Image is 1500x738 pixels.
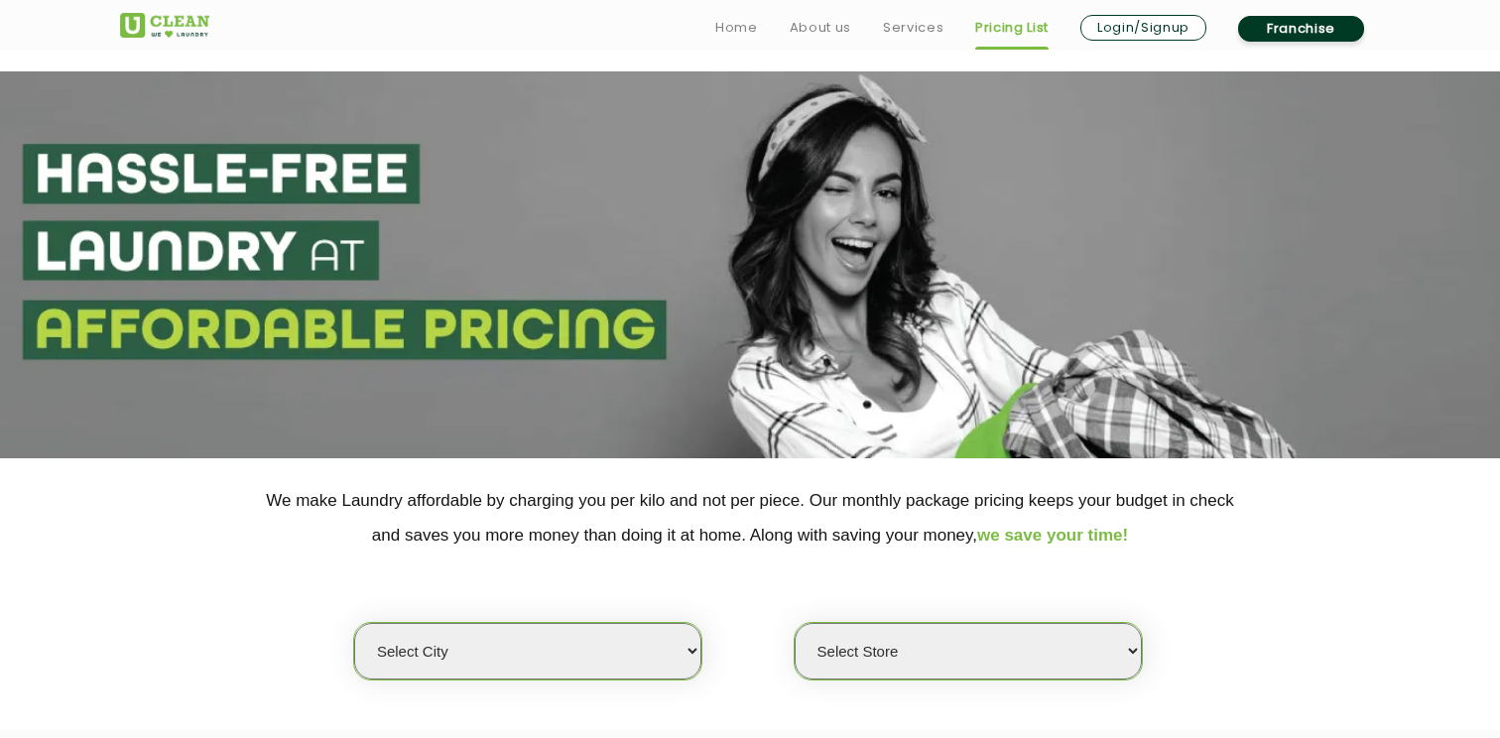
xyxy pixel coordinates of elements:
a: Services [883,16,943,40]
a: About us [790,16,851,40]
a: Pricing List [975,16,1049,40]
a: Home [715,16,758,40]
span: we save your time! [977,526,1128,545]
img: UClean Laundry and Dry Cleaning [120,13,209,38]
a: Login/Signup [1080,15,1206,41]
a: Franchise [1238,16,1364,42]
p: We make Laundry affordable by charging you per kilo and not per piece. Our monthly package pricin... [120,483,1380,553]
